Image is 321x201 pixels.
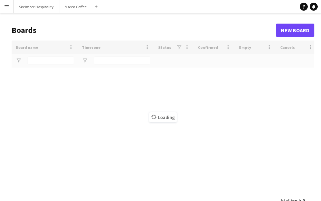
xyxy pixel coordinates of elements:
h1: Boards [12,25,276,35]
button: Masra Coffee [59,0,92,13]
button: Skelmore Hospitality [14,0,59,13]
span: Loading [149,112,177,122]
a: New Board [276,24,314,37]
